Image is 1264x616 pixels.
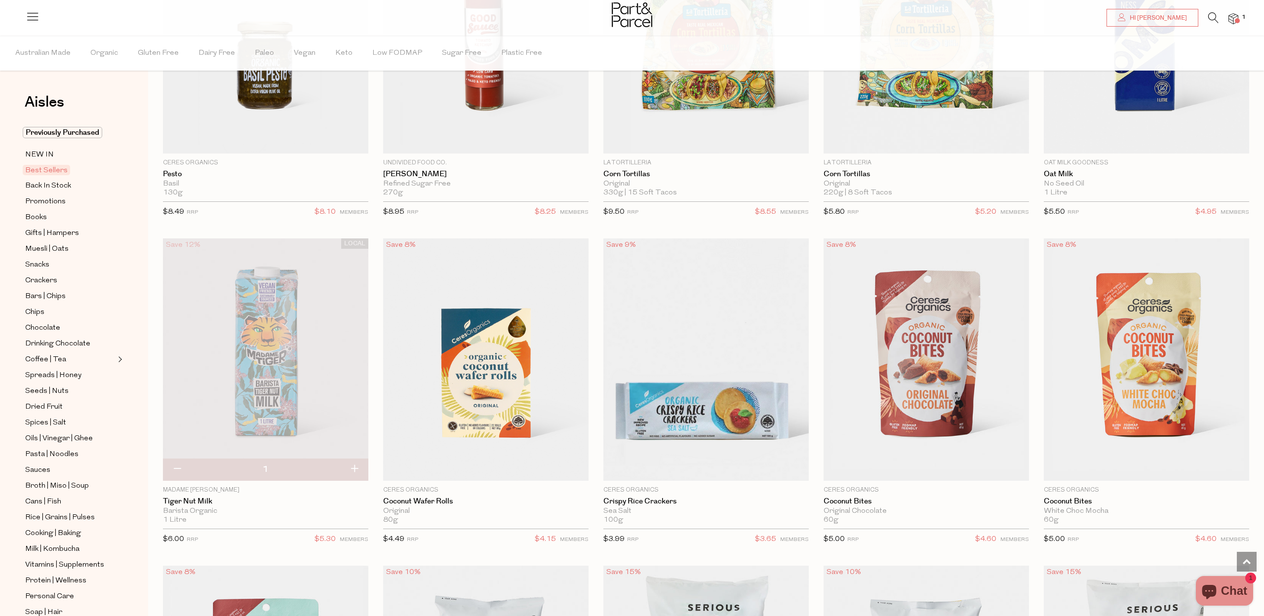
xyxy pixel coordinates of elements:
span: Sauces [25,464,50,476]
span: Snacks [25,259,49,271]
div: Save 8% [383,238,419,252]
a: Coconut Bites [824,497,1029,506]
a: Vitamins | Supplements [25,559,115,571]
span: $8.49 [163,208,184,216]
span: $8.55 [755,206,776,219]
span: Gluten Free [138,36,179,71]
span: Chocolate [25,322,60,334]
img: Tiger Nut Milk [163,238,368,481]
a: Cans | Fish [25,496,115,508]
span: Bars | Chips [25,291,66,303]
a: Chips [25,306,115,318]
small: RRP [847,210,859,215]
div: Basil [163,180,368,189]
span: $5.80 [824,208,845,216]
p: Ceres Organics [603,486,809,495]
a: [PERSON_NAME] [383,170,589,179]
span: Organic [90,36,118,71]
span: $3.99 [603,536,625,543]
img: Part&Parcel [612,2,652,27]
span: Dried Fruit [25,401,63,413]
div: Save 9% [603,238,639,252]
div: Refined Sugar Free [383,180,589,189]
div: No Seed Oil [1044,180,1249,189]
p: Ceres Organics [824,486,1029,495]
span: Vitamins | Supplements [25,559,104,571]
p: Madame [PERSON_NAME] [163,486,368,495]
a: Coconut Wafer Rolls [383,497,589,506]
span: $4.95 [1195,206,1217,219]
span: $4.15 [535,533,556,546]
div: Save 8% [824,238,859,252]
p: Ceres Organics [383,486,589,495]
a: Broth | Miso | Soup [25,480,115,492]
a: Corn Tortillas [603,170,809,179]
img: Coconut Wafer Rolls [383,238,589,481]
span: Chips [25,307,44,318]
a: Rice | Grains | Pulses [25,511,115,524]
span: Spices | Salt [25,417,66,429]
span: Previously Purchased [23,127,102,138]
small: MEMBERS [340,210,368,215]
span: Cans | Fish [25,496,61,508]
div: White Choc Mocha [1044,507,1249,516]
img: Crispy Rice Crackers [603,238,809,481]
div: Sea Salt [603,507,809,516]
span: 1 Litre [1044,189,1067,197]
a: Coffee | Tea [25,353,115,366]
span: $4.60 [975,533,996,546]
small: MEMBERS [560,210,589,215]
span: 330g | 15 Soft Tacos [603,189,677,197]
span: Gifts | Hampers [25,228,79,239]
span: Hi [PERSON_NAME] [1127,14,1187,22]
span: $5.00 [824,536,845,543]
img: Coconut Bites [1044,238,1249,481]
img: Coconut Bites [824,238,1029,481]
a: Pesto [163,170,368,179]
span: 1 [1239,13,1248,22]
p: Ceres Organics [163,158,368,167]
a: Crispy Rice Crackers [603,497,809,506]
span: $5.00 [1044,536,1065,543]
a: Promotions [25,195,115,208]
small: RRP [407,537,418,542]
span: Seeds | Nuts [25,385,69,397]
span: Aisles [25,91,64,113]
a: Aisles [25,95,64,119]
span: Australian Made [15,36,71,71]
span: $8.25 [535,206,556,219]
a: Hi [PERSON_NAME] [1106,9,1198,27]
a: Back In Stock [25,180,115,192]
div: Original [603,180,809,189]
small: MEMBERS [780,537,809,542]
div: Original [824,180,1029,189]
a: Oils | Vinegar | Ghee [25,432,115,445]
small: RRP [627,210,638,215]
span: 270g [383,189,403,197]
div: Original Chocolate [824,507,1029,516]
small: RRP [187,537,198,542]
p: Ceres Organics [1044,486,1249,495]
span: Milk | Kombucha [25,543,79,555]
span: 60g [1044,516,1059,525]
a: Oat Milk [1044,170,1249,179]
a: Seeds | Nuts [25,385,115,397]
a: Previously Purchased [25,127,115,139]
div: Save 15% [1044,566,1084,579]
span: $9.50 [603,208,625,216]
small: MEMBERS [560,537,589,542]
span: Cooking | Baking [25,528,81,539]
small: RRP [187,210,198,215]
a: Gifts | Hampers [25,227,115,239]
span: 130g [163,189,183,197]
div: Original [383,507,589,516]
a: NEW IN [25,149,115,161]
small: RRP [847,537,859,542]
span: Books [25,212,47,224]
small: RRP [627,537,638,542]
p: La Tortilleria [603,158,809,167]
a: Protein | Wellness [25,575,115,587]
span: NEW IN [25,149,54,161]
a: Books [25,211,115,224]
span: Promotions [25,196,66,208]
